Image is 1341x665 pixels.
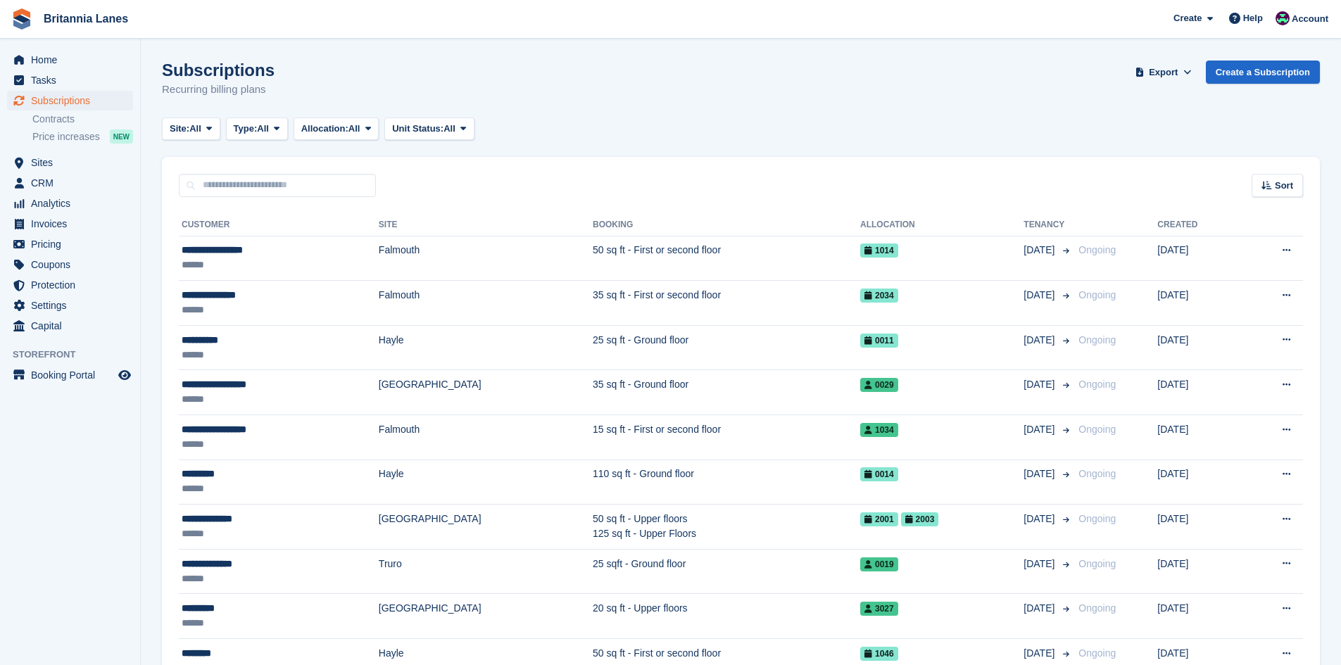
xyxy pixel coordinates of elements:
td: 35 sq ft - First or second floor [593,281,860,326]
button: Type: All [226,118,288,141]
th: Site [379,214,593,236]
span: Ongoing [1078,424,1116,435]
td: 35 sq ft - Ground floor [593,370,860,415]
span: 2003 [901,512,939,526]
img: stora-icon-8386f47178a22dfd0bd8f6a31ec36ba5ce8667c1dd55bd0f319d3a0aa187defe.svg [11,8,32,30]
th: Booking [593,214,860,236]
th: Allocation [860,214,1024,236]
h1: Subscriptions [162,61,275,80]
td: 50 sq ft - Upper floors 125 sq ft - Upper Floors [593,505,860,550]
span: 1046 [860,647,898,661]
button: Export [1133,61,1195,84]
span: [DATE] [1024,467,1057,481]
span: [DATE] [1024,288,1057,303]
span: Subscriptions [31,91,115,110]
a: Preview store [116,367,133,384]
td: 25 sqft - Ground floor [593,549,860,594]
a: menu [7,214,133,234]
span: Export [1149,65,1178,80]
span: Allocation: [301,122,348,136]
span: Ongoing [1078,289,1116,300]
span: Type: [234,122,258,136]
span: Sites [31,153,115,172]
div: NEW [110,129,133,144]
span: Analytics [31,194,115,213]
span: All [348,122,360,136]
button: Allocation: All [294,118,379,141]
a: menu [7,365,133,385]
span: [DATE] [1024,646,1057,661]
span: Invoices [31,214,115,234]
span: Capital [31,316,115,336]
span: 2001 [860,512,898,526]
span: Help [1243,11,1263,25]
td: 15 sq ft - First or second floor [593,415,860,460]
a: menu [7,91,133,110]
a: menu [7,296,133,315]
td: [GEOGRAPHIC_DATA] [379,594,593,639]
span: Ongoing [1078,379,1116,390]
a: menu [7,255,133,274]
span: 2034 [860,289,898,303]
span: Account [1292,12,1328,26]
span: All [189,122,201,136]
span: [DATE] [1024,601,1057,616]
a: Contracts [32,113,133,126]
td: Truro [379,549,593,594]
span: Ongoing [1078,558,1116,569]
span: 0019 [860,557,898,571]
span: Ongoing [1078,602,1116,614]
span: 3027 [860,602,898,616]
td: [DATE] [1157,505,1241,550]
td: 25 sq ft - Ground floor [593,325,860,370]
a: menu [7,194,133,213]
p: Recurring billing plans [162,82,275,98]
span: [DATE] [1024,243,1057,258]
span: Booking Portal [31,365,115,385]
img: Kirsty Miles [1276,11,1290,25]
button: Site: All [162,118,220,141]
td: 20 sq ft - Upper floors [593,594,860,639]
span: CRM [31,173,115,193]
td: [DATE] [1157,281,1241,326]
a: menu [7,316,133,336]
span: [DATE] [1024,377,1057,392]
span: Storefront [13,348,140,362]
span: All [257,122,269,136]
span: Site: [170,122,189,136]
a: menu [7,153,133,172]
span: [DATE] [1024,512,1057,526]
span: Ongoing [1078,647,1116,659]
th: Tenancy [1024,214,1073,236]
span: All [443,122,455,136]
td: Falmouth [379,415,593,460]
td: [GEOGRAPHIC_DATA] [379,505,593,550]
span: Ongoing [1078,244,1116,255]
span: 1034 [860,423,898,437]
span: Pricing [31,234,115,254]
span: [DATE] [1024,333,1057,348]
th: Customer [179,214,379,236]
td: 50 sq ft - First or second floor [593,236,860,281]
span: 0029 [860,378,898,392]
a: Price increases NEW [32,129,133,144]
button: Unit Status: All [384,118,474,141]
a: menu [7,173,133,193]
td: Hayle [379,460,593,505]
td: [DATE] [1157,236,1241,281]
td: [DATE] [1157,460,1241,505]
span: Unit Status: [392,122,443,136]
td: Hayle [379,325,593,370]
a: menu [7,70,133,90]
span: Create [1173,11,1202,25]
td: [DATE] [1157,594,1241,639]
span: Home [31,50,115,70]
span: Protection [31,275,115,295]
span: Ongoing [1078,513,1116,524]
td: Falmouth [379,236,593,281]
td: 110 sq ft - Ground floor [593,460,860,505]
span: 0011 [860,334,898,348]
td: [GEOGRAPHIC_DATA] [379,370,593,415]
td: [DATE] [1157,325,1241,370]
td: [DATE] [1157,549,1241,594]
